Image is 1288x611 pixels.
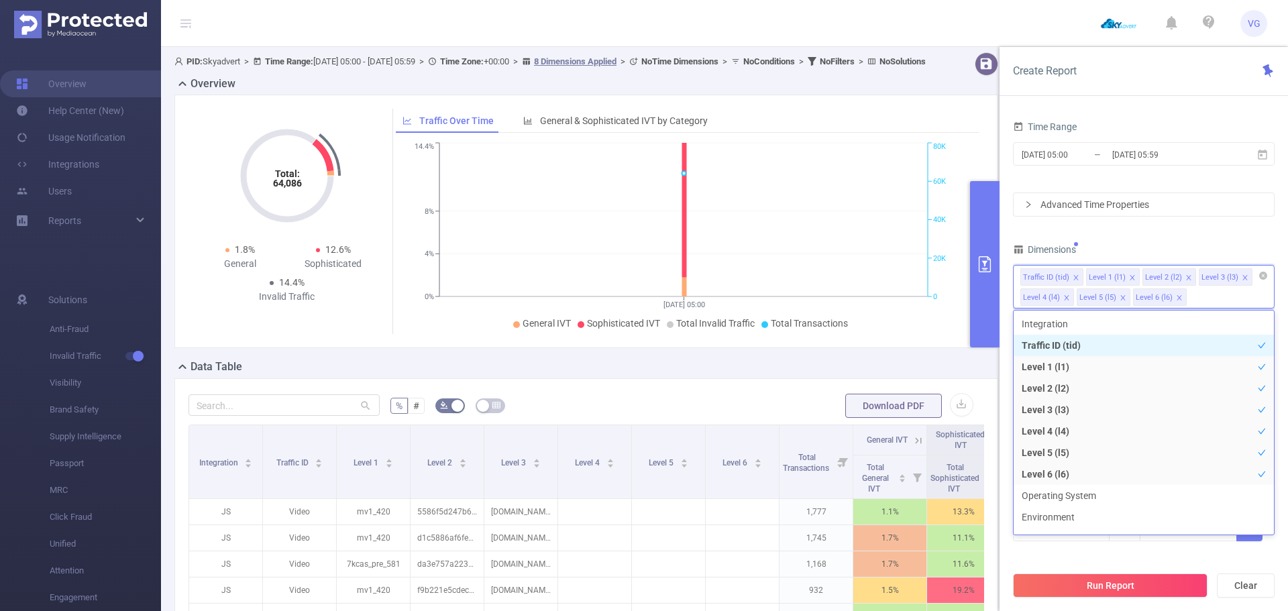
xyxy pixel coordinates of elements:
a: Integrations [16,151,99,178]
p: d1c5886af6fe86faf2d8ea9de1241899 [411,525,484,551]
p: 1.1% [853,499,926,524]
div: Level 2 (l2) [1145,269,1182,286]
div: Invalid Traffic [240,290,333,304]
i: Filter menu [834,425,853,498]
i: icon: user [174,57,186,66]
i: icon: close [1063,294,1070,302]
span: Passport [50,450,161,477]
span: Sophisticated IVT [936,430,985,450]
span: 14.4% [279,277,305,288]
li: Level 6 (l6) [1133,288,1187,306]
p: 5586f5d247b6b36c6e014ac806915cd0 [411,499,484,524]
span: Solutions [48,286,87,313]
i: icon: close [1120,294,1126,302]
b: No Filters [820,56,855,66]
div: Level 6 (l6) [1136,289,1173,307]
span: > [855,56,867,66]
span: Sophisticated IVT [587,318,660,329]
tspan: [DATE] 05:00 [663,300,705,309]
i: icon: caret-down [899,477,906,481]
tspan: 40K [933,216,946,225]
span: General & Sophisticated IVT by Category [540,115,708,126]
span: Traffic ID [276,458,311,467]
i: icon: caret-down [245,462,252,466]
span: # [413,400,419,411]
input: End date [1111,146,1220,164]
i: icon: caret-up [459,457,466,461]
span: 12.6% [325,244,351,255]
i: icon: line-chart [402,116,412,125]
li: Level 4 (l4) [1020,288,1074,306]
p: 13.3% [927,499,1000,524]
p: 11.1% [927,525,1000,551]
div: Level 4 (l4) [1023,289,1060,307]
span: Unified [50,531,161,557]
i: icon: check [1258,341,1266,349]
tspan: 14.4% [415,143,434,152]
span: Brand Safety [50,396,161,423]
i: icon: caret-up [315,457,323,461]
b: Time Range: [265,56,313,66]
li: Level 6 (l6) [1014,463,1274,485]
i: icon: check [1258,427,1266,435]
p: Video [263,551,336,577]
i: icon: close [1073,274,1079,282]
i: icon: check [1258,320,1266,328]
p: 19.2% [927,577,1000,603]
p: 932 [780,577,853,603]
button: Run Report [1013,573,1207,598]
li: Level 1 (l1) [1086,268,1140,286]
i: icon: caret-up [606,457,614,461]
li: Level 3 (l3) [1014,399,1274,421]
span: General IVT [523,318,571,329]
span: > [240,56,253,66]
i: icon: check [1258,363,1266,371]
i: icon: right [1024,201,1032,209]
p: 1.7% [853,551,926,577]
i: icon: table [492,401,500,409]
i: icon: check [1258,513,1266,521]
input: Start date [1020,146,1129,164]
span: Total General IVT [862,463,889,494]
i: icon: caret-up [533,457,540,461]
p: 7kcas_pre_581 [337,551,410,577]
span: > [415,56,428,66]
a: Usage Notification [16,124,125,151]
i: icon: check [1258,449,1266,457]
span: Level 4 [575,458,602,467]
i: icon: caret-up [245,457,252,461]
p: 1,168 [780,551,853,577]
i: icon: caret-down [606,462,614,466]
span: General IVT [867,435,908,445]
tspan: 64,086 [272,178,301,188]
div: Sort [385,457,393,465]
div: Level 1 (l1) [1089,269,1126,286]
b: PID: [186,56,203,66]
i: Filter menu [908,455,926,498]
img: Protected Media [14,11,147,38]
span: Level 2 [427,458,454,467]
span: Visibility [50,370,161,396]
p: mv1_420 [337,499,410,524]
div: Sophisticated [287,257,380,271]
tspan: 60K [933,177,946,186]
span: Reports [48,215,81,226]
span: > [795,56,808,66]
input: Search... [189,394,380,416]
span: Attention [50,557,161,584]
b: Time Zone: [440,56,484,66]
i: icon: bg-colors [440,401,448,409]
p: JS [189,525,262,551]
span: Integration [199,458,240,467]
p: Video [263,577,336,603]
div: Sort [244,457,252,465]
span: MRC [50,477,161,504]
li: Integration [1014,313,1274,335]
i: icon: close-circle [1259,272,1267,280]
span: Total Transactions [783,453,831,473]
span: % [396,400,402,411]
p: 1,777 [780,499,853,524]
div: Traffic ID (tid) [1023,269,1069,286]
p: [DOMAIN_NAME] [484,551,557,577]
a: Help Center (New) [16,97,124,124]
